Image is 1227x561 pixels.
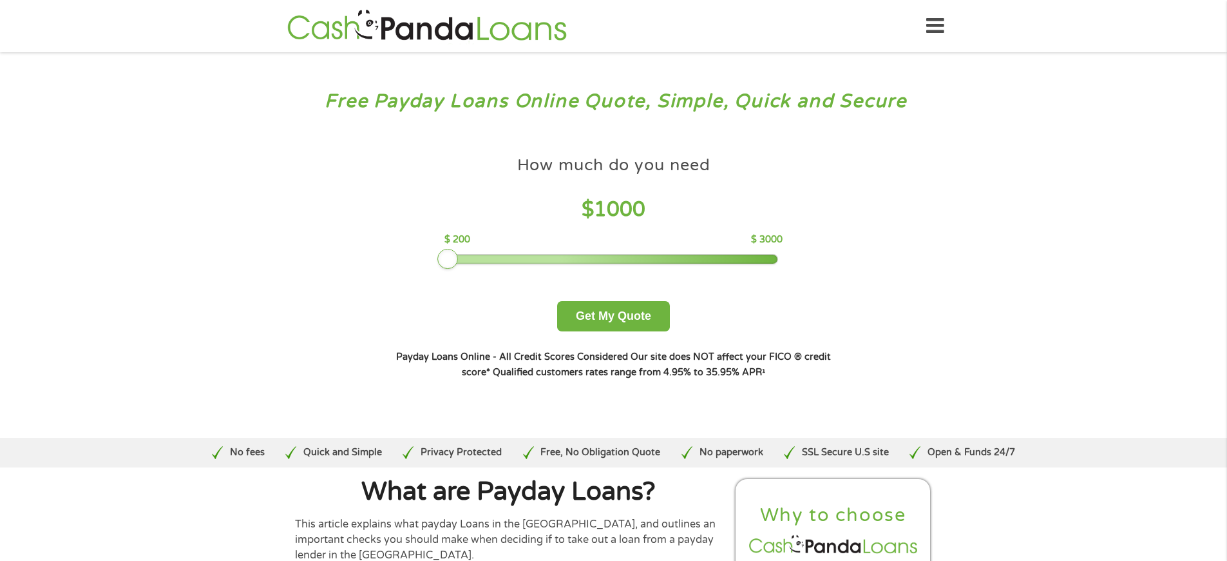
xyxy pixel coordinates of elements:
p: SSL Secure U.S site [802,446,889,460]
h4: $ [444,197,783,223]
img: GetLoanNow Logo [283,8,571,44]
p: $ 3000 [751,233,783,247]
h4: How much do you need [517,155,710,176]
strong: Payday Loans Online - All Credit Scores Considered [396,351,628,362]
p: Open & Funds 24/7 [927,446,1015,460]
h2: Why to choose [747,504,920,527]
p: Free, No Obligation Quote [540,446,660,460]
p: Privacy Protected [421,446,502,460]
p: Quick and Simple [303,446,382,460]
strong: Our site does NOT affect your FICO ® credit score* [462,351,831,378]
strong: Qualified customers rates range from 4.95% to 35.95% APR¹ [493,367,765,378]
h1: What are Payday Loans? [295,479,723,505]
p: $ 200 [444,233,470,247]
button: Get My Quote [557,301,670,331]
h3: Free Payday Loans Online Quote, Simple, Quick and Secure [37,90,1190,113]
p: No paperwork [699,446,763,460]
span: 1000 [594,197,645,222]
p: No fees [230,446,265,460]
